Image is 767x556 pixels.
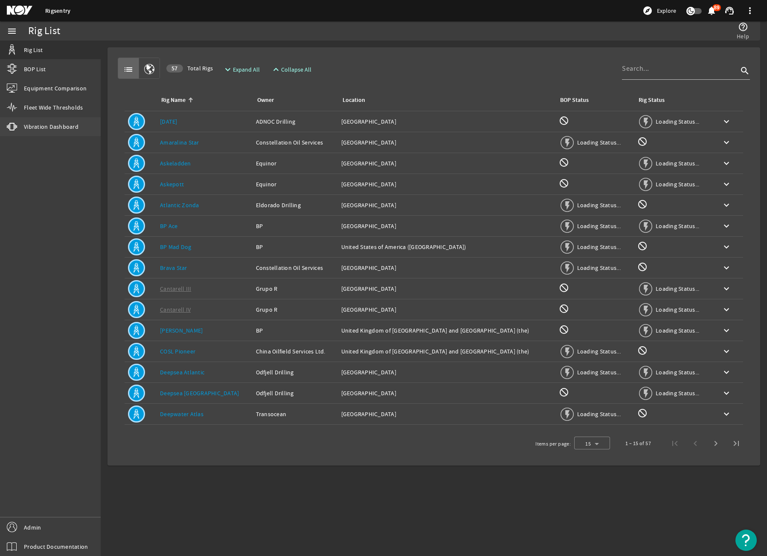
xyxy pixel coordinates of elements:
span: Loading Status... [577,222,621,230]
span: Loading Status... [656,285,699,292]
div: [GEOGRAPHIC_DATA] [341,410,552,418]
mat-icon: list [123,64,134,75]
mat-icon: keyboard_arrow_down [721,346,732,356]
span: Rig List [24,46,43,54]
span: Loading Status... [577,243,621,251]
span: Loading Status... [577,410,621,418]
mat-icon: explore [642,6,653,16]
a: Askeladden [160,159,191,167]
a: [PERSON_NAME] [160,327,203,334]
mat-icon: Rig Monitoring not available for this rig [637,408,648,418]
button: Next page [706,433,726,454]
div: United Kingdom of [GEOGRAPHIC_DATA] and [GEOGRAPHIC_DATA] (the) [341,347,552,356]
mat-icon: support_agent [724,6,735,16]
span: Loading Status... [656,118,699,125]
mat-icon: Rig Monitoring not available for this rig [637,262,648,272]
div: Rig Name [161,96,186,105]
button: Expand All [219,62,263,77]
mat-icon: vibration [7,122,17,132]
button: Last page [726,433,747,454]
a: COSL Pioneer [160,347,195,355]
div: [GEOGRAPHIC_DATA] [341,305,552,314]
button: Explore [639,4,680,17]
div: Transocean [256,410,334,418]
div: Owner [257,96,274,105]
mat-icon: keyboard_arrow_down [721,263,732,273]
div: Location [341,96,549,105]
span: Help [737,32,749,41]
div: Items per page: [535,440,571,448]
div: 1 – 15 of 57 [625,439,651,448]
span: Admin [24,523,41,532]
mat-icon: keyboard_arrow_down [721,137,732,148]
mat-icon: notifications [706,6,717,16]
div: BP [256,222,334,230]
span: Total Rigs [166,64,213,72]
mat-icon: keyboard_arrow_down [721,221,732,231]
span: Loading Status... [577,201,621,209]
span: Loading Status... [577,264,621,272]
div: Odfjell Drilling [256,368,334,376]
a: Deepsea [GEOGRAPHIC_DATA] [160,389,239,397]
div: Grupo R [256,284,334,293]
mat-icon: BOP Monitoring not available for this rig [559,304,569,314]
div: Owner [256,96,331,105]
span: Loading Status... [656,368,699,376]
div: [GEOGRAPHIC_DATA] [341,180,552,188]
div: Rig List [28,27,60,35]
a: Atlantic Zonda [160,201,199,209]
div: [GEOGRAPHIC_DATA] [341,117,552,126]
mat-icon: BOP Monitoring not available for this rig [559,178,569,188]
button: 89 [707,6,716,15]
mat-icon: keyboard_arrow_down [721,409,732,419]
div: ADNOC Drilling [256,117,334,126]
a: Brava Star [160,264,187,272]
mat-icon: keyboard_arrow_down [721,242,732,252]
a: Rigsentry [45,7,70,15]
span: Loading Status... [656,180,699,188]
div: Equinor [256,159,334,168]
a: Cantarell III [160,285,191,292]
span: Loading Status... [656,306,699,313]
div: Rig Status [639,96,665,105]
span: Fleet Wide Thresholds [24,103,83,112]
button: Collapse All [267,62,315,77]
mat-icon: expand_more [223,64,230,75]
div: Rig Name [160,96,246,105]
span: Loading Status... [656,222,699,230]
mat-icon: keyboard_arrow_down [721,388,732,398]
a: Cantarell IV [160,306,191,313]
mat-icon: keyboard_arrow_down [721,367,732,377]
div: United Kingdom of [GEOGRAPHIC_DATA] and [GEOGRAPHIC_DATA] (the) [341,326,552,335]
div: [GEOGRAPHIC_DATA] [341,138,552,147]
div: BP [256,326,334,335]
span: Loading Status... [656,159,699,167]
div: Constellation Oil Services [256,138,334,147]
mat-icon: Rig Monitoring not available for this rig [637,136,648,147]
span: Vibration Dashboard [24,122,78,131]
span: Loading Status... [577,347,621,355]
span: Expand All [233,65,260,74]
mat-icon: BOP Monitoring not available for this rig [559,387,569,397]
div: [GEOGRAPHIC_DATA] [341,222,552,230]
div: BOP Status [560,96,589,105]
div: Location [343,96,365,105]
div: [GEOGRAPHIC_DATA] [341,284,552,293]
mat-icon: BOP Monitoring not available for this rig [559,283,569,293]
span: BOP List [24,65,46,73]
div: Equinor [256,180,334,188]
mat-icon: menu [7,26,17,36]
span: Product Documentation [24,542,88,551]
span: Loading Status... [656,327,699,334]
a: Askepott [160,180,184,188]
mat-icon: BOP Monitoring not available for this rig [559,324,569,335]
a: Deepwater Atlas [160,410,203,418]
mat-icon: keyboard_arrow_down [721,116,732,127]
mat-icon: Rig Monitoring not available for this rig [637,241,648,251]
a: Deepsea Atlantic [160,368,204,376]
mat-icon: BOP Monitoring not available for this rig [559,157,569,168]
mat-icon: expand_less [271,64,278,75]
div: United States of America ([GEOGRAPHIC_DATA]) [341,243,552,251]
div: China Oilfield Services Ltd. [256,347,334,356]
div: [GEOGRAPHIC_DATA] [341,368,552,376]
